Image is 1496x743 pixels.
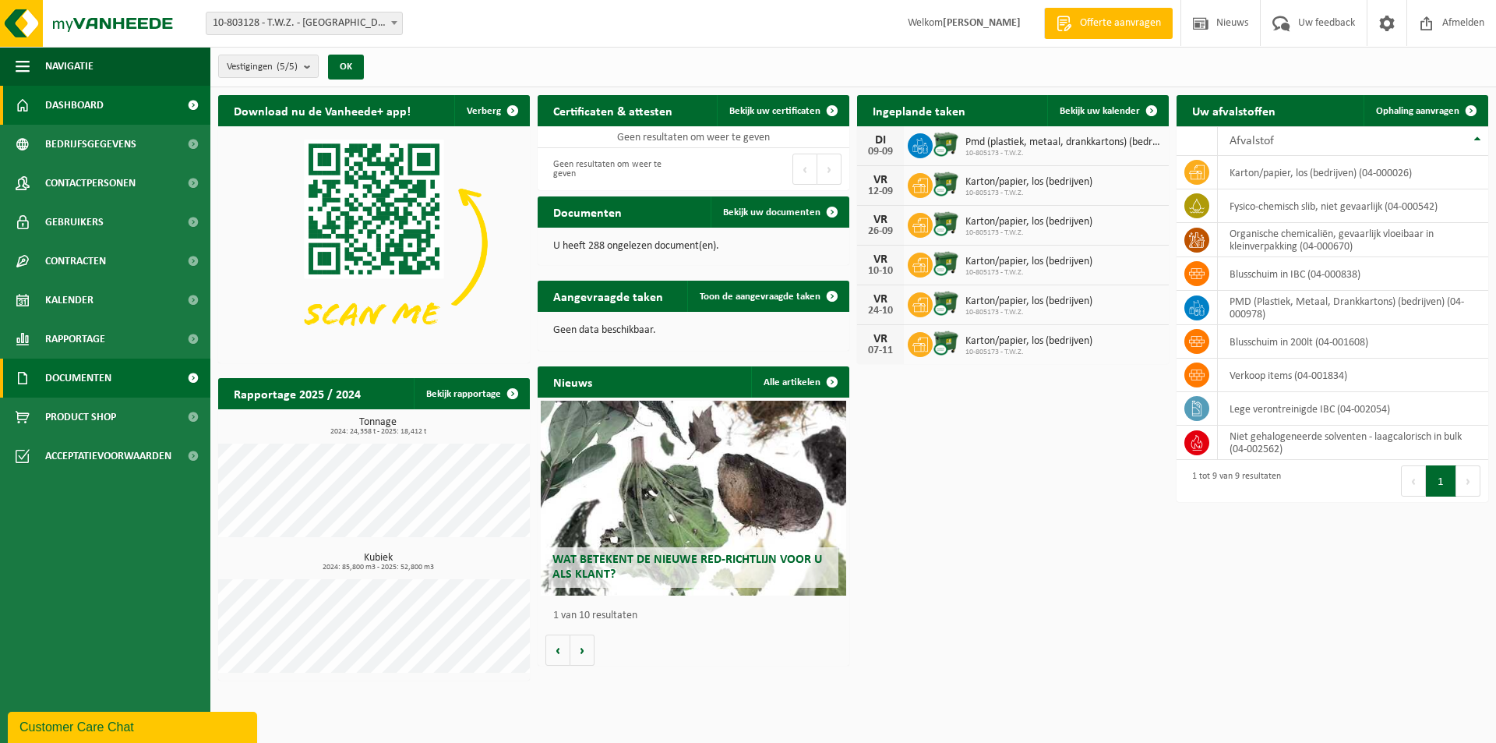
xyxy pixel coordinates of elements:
span: Karton/papier, los (bedrijven) [965,256,1092,268]
span: Wat betekent de nieuwe RED-richtlijn voor u als klant? [552,554,822,581]
div: VR [865,174,896,186]
h3: Kubiek [226,553,530,571]
span: Bekijk uw documenten [723,207,820,218]
div: 24-10 [865,306,896,317]
p: Geen data beschikbaar. [553,325,834,336]
p: 1 van 10 resultaten [553,610,841,621]
span: 10-805173 - T.W.Z. [965,348,1092,357]
button: Previous [1401,465,1426,497]
div: VR [865,253,896,266]
button: Vestigingen(5/5) [218,55,319,78]
span: Toon de aangevraagde taken [700,292,820,302]
td: karton/papier, los (bedrijven) (04-000026) [1218,156,1488,189]
span: Vestigingen [227,55,298,79]
img: WB-1100-CU [933,250,959,277]
span: Dashboard [45,86,104,125]
td: PMD (Plastiek, Metaal, Drankkartons) (bedrijven) (04-000978) [1218,291,1488,325]
span: Gebruikers [45,203,104,242]
img: WB-1100-CU [933,171,959,197]
span: 10-805173 - T.W.Z. [965,149,1161,158]
div: 09-09 [865,147,896,157]
img: Download de VHEPlus App [218,126,530,360]
div: VR [865,214,896,226]
span: 10-803128 - T.W.Z. - EVERGEM [206,12,402,34]
a: Toon de aangevraagde taken [687,281,848,312]
div: 10-10 [865,266,896,277]
button: 1 [1426,465,1456,497]
a: Offerte aanvragen [1044,8,1173,39]
span: Ophaling aanvragen [1376,106,1459,116]
span: Kalender [45,281,93,320]
button: Previous [792,154,817,185]
span: 10-805173 - T.W.Z. [965,189,1092,198]
div: VR [865,333,896,345]
span: Documenten [45,359,111,398]
td: fysico-chemisch slib, niet gevaarlijk (04-000542) [1218,189,1488,223]
span: Pmd (plastiek, metaal, drankkartons) (bedrijven) [965,136,1161,149]
h2: Ingeplande taken [857,95,981,126]
div: 26-09 [865,226,896,237]
td: blusschuim in 200lt (04-001608) [1218,325,1488,359]
img: WB-1100-CU [933,211,959,237]
div: DI [865,134,896,147]
span: Karton/papier, los (bedrijven) [965,295,1092,308]
span: 10-805173 - T.W.Z. [965,308,1092,317]
button: Next [1456,465,1480,497]
img: WB-1100-CU [933,290,959,317]
h3: Tonnage [226,417,530,436]
h2: Download nu de Vanheede+ app! [218,95,426,126]
span: Contactpersonen [45,164,136,203]
td: verkoop items (04-001834) [1218,359,1488,392]
a: Bekijk uw kalender [1047,95,1167,126]
strong: [PERSON_NAME] [943,17,1021,29]
a: Wat betekent de nieuwe RED-richtlijn voor u als klant? [541,401,846,596]
span: Acceptatievoorwaarden [45,437,171,476]
a: Bekijk uw certificaten [717,95,848,126]
span: 2024: 24,358 t - 2025: 18,412 t [226,428,530,436]
div: 07-11 [865,345,896,356]
span: 10-805173 - T.W.Z. [965,268,1092,278]
h2: Uw afvalstoffen [1177,95,1291,126]
span: Navigatie [45,47,93,86]
span: Rapportage [45,320,105,359]
span: 2024: 85,800 m3 - 2025: 52,800 m3 [226,564,530,571]
span: Product Shop [45,398,116,437]
h2: Certificaten & attesten [538,95,688,126]
span: Karton/papier, los (bedrijven) [965,176,1092,189]
count: (5/5) [277,62,298,72]
button: Verberg [454,95,528,126]
td: blusschuim in IBC (04-000838) [1218,257,1488,291]
img: WB-1100-CU [933,131,959,157]
div: 1 tot 9 van 9 resultaten [1184,464,1281,498]
td: Lege verontreinigde IBC (04-002054) [1218,392,1488,426]
h2: Rapportage 2025 / 2024 [218,378,376,409]
span: Karton/papier, los (bedrijven) [965,335,1092,348]
a: Alle artikelen [751,366,848,398]
span: Contracten [45,242,106,281]
h2: Nieuws [538,366,608,397]
span: Offerte aanvragen [1076,16,1165,31]
button: OK [328,55,364,80]
a: Ophaling aanvragen [1364,95,1487,126]
p: U heeft 288 ongelezen document(en). [553,241,834,252]
span: 10-805173 - T.W.Z. [965,228,1092,238]
td: Geen resultaten om weer te geven [538,126,849,148]
iframe: chat widget [8,709,260,743]
a: Bekijk uw documenten [711,196,848,228]
button: Volgende [570,635,595,666]
td: niet gehalogeneerde solventen - laagcalorisch in bulk (04-002562) [1218,426,1488,460]
span: 10-803128 - T.W.Z. - EVERGEM [206,12,403,35]
div: Geen resultaten om weer te geven [545,152,686,186]
span: Karton/papier, los (bedrijven) [965,216,1092,228]
h2: Aangevraagde taken [538,281,679,311]
span: Bekijk uw certificaten [729,106,820,116]
span: Verberg [467,106,501,116]
div: VR [865,293,896,306]
img: WB-1100-CU [933,330,959,356]
h2: Documenten [538,196,637,227]
span: Afvalstof [1230,135,1274,147]
button: Vorige [545,635,570,666]
a: Bekijk rapportage [414,378,528,409]
span: Bekijk uw kalender [1060,106,1140,116]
